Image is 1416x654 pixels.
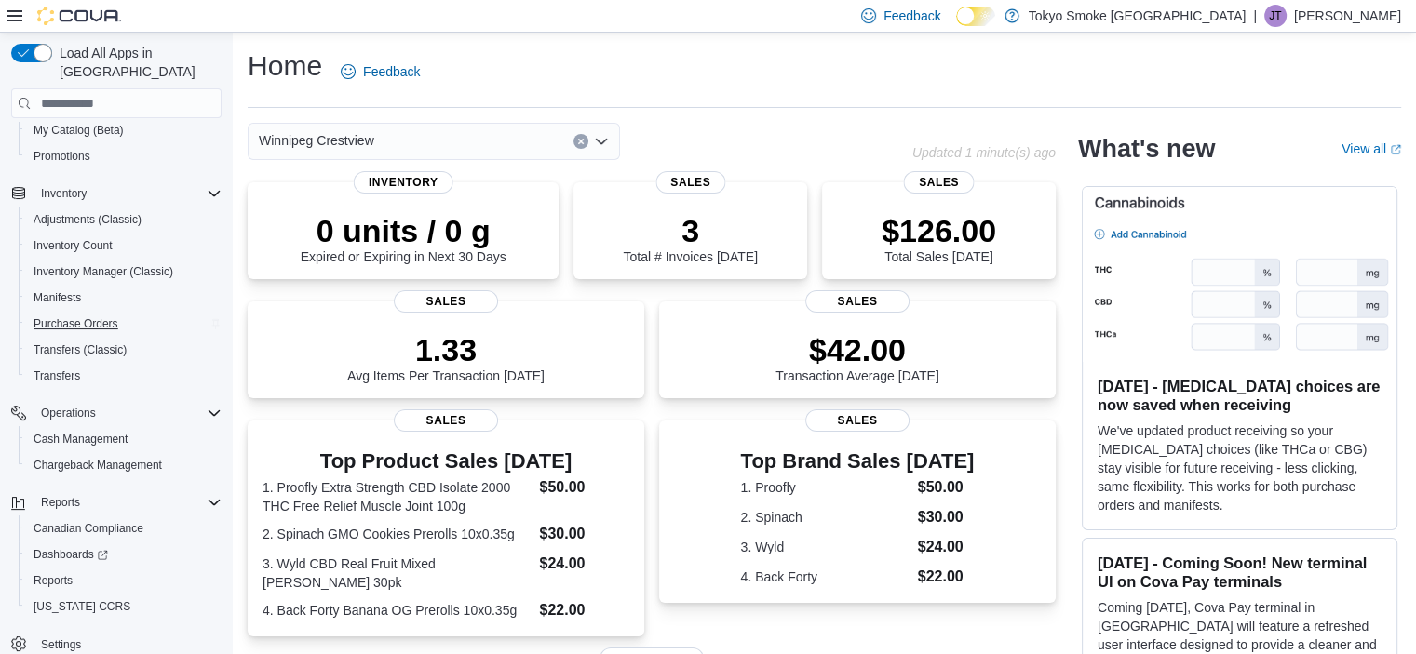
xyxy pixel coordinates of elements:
p: [PERSON_NAME] [1294,5,1401,27]
h3: [DATE] - Coming Soon! New terminal UI on Cova Pay terminals [1098,554,1382,591]
span: Washington CCRS [26,595,222,618]
a: Cash Management [26,428,135,450]
h2: What's new [1078,134,1215,164]
span: Sales [805,290,910,313]
div: Transaction Average [DATE] [775,331,939,383]
dd: $24.00 [539,553,628,575]
dd: $50.00 [539,476,628,499]
span: Promotions [26,145,222,167]
span: My Catalog (Beta) [26,119,222,141]
span: Sales [805,409,910,432]
span: Reports [26,569,222,592]
div: Avg Items Per Transaction [DATE] [347,331,545,383]
button: Inventory Count [19,233,229,259]
dt: 4. Back Forty Banana OG Prerolls 10x0.35g [263,601,532,620]
p: 1.33 [347,331,545,368]
span: Cash Management [26,428,222,450]
button: Inventory [4,180,229,207]
div: Expired or Expiring in Next 30 Days [301,212,506,264]
span: Reports [34,491,222,514]
a: Canadian Compliance [26,517,151,540]
span: Load All Apps in [GEOGRAPHIC_DATA] [52,44,222,81]
span: JT [1269,5,1281,27]
span: Inventory Count [26,234,222,257]
a: Chargeback Management [26,454,169,476]
button: Cash Management [19,426,229,452]
span: Dashboards [26,543,222,566]
a: [US_STATE] CCRS [26,595,138,618]
span: Inventory [41,186,87,201]
p: 3 [623,212,757,249]
dt: 1. Proofly [741,478,910,497]
button: My Catalog (Beta) [19,117,229,143]
span: Inventory Manager (Classic) [26,260,222,283]
dd: $30.00 [539,523,628,545]
a: Transfers [26,365,88,387]
img: Cova [37,7,121,25]
a: Manifests [26,287,88,309]
button: Clear input [573,134,588,149]
span: Feedback [883,7,940,25]
a: Inventory Count [26,234,120,257]
p: We've updated product receiving so your [MEDICAL_DATA] choices (like THCa or CBG) stay visible fo... [1098,421,1382,514]
span: Feedback [363,62,420,81]
a: Transfers (Classic) [26,339,134,361]
span: Inventory Manager (Classic) [34,264,173,279]
a: Dashboards [26,543,115,566]
p: 0 units / 0 g [301,212,506,249]
span: Adjustments (Classic) [34,212,142,227]
button: Inventory Manager (Classic) [19,259,229,285]
button: Reports [19,567,229,594]
span: Reports [41,495,80,510]
span: Transfers [34,368,80,383]
span: Chargeback Management [26,454,222,476]
span: Purchase Orders [34,316,118,331]
dt: 1. Proofly Extra Strength CBD Isolate 2000 THC Free Relief Muscle Joint 100g [263,478,532,515]
span: Sales [655,171,725,194]
span: Reports [34,573,73,588]
span: Sales [904,171,974,194]
dd: $22.00 [918,566,975,588]
h3: Top Brand Sales [DATE] [741,450,975,473]
div: Total Sales [DATE] [882,212,996,264]
a: Adjustments (Classic) [26,208,149,231]
dt: 3. Wyld CBD Real Fruit Mixed [PERSON_NAME] 30pk [263,554,532,592]
div: Total # Invoices [DATE] [623,212,757,264]
div: Jade Thiessen [1264,5,1287,27]
svg: External link [1390,144,1401,155]
a: Dashboards [19,541,229,567]
span: My Catalog (Beta) [34,123,124,138]
h3: [DATE] - [MEDICAL_DATA] choices are now saved when receiving [1098,377,1382,414]
span: Sales [394,290,498,313]
button: Chargeback Management [19,452,229,478]
button: Adjustments (Classic) [19,207,229,233]
h3: Top Product Sales [DATE] [263,450,629,473]
p: $42.00 [775,331,939,368]
dt: 2. Spinach [741,508,910,527]
dd: $50.00 [918,476,975,499]
button: Operations [4,400,229,426]
span: Inventory [34,182,222,205]
button: Operations [34,402,103,424]
input: Dark Mode [956,7,995,26]
span: [US_STATE] CCRS [34,599,130,614]
a: View allExternal link [1342,141,1401,156]
dd: $30.00 [918,506,975,528]
p: | [1253,5,1257,27]
a: Reports [26,569,80,592]
button: Promotions [19,143,229,169]
span: Chargeback Management [34,458,162,473]
dd: $22.00 [539,599,628,621]
button: Open list of options [594,134,609,149]
button: Reports [34,491,88,514]
span: Canadian Compliance [26,517,222,540]
span: Operations [41,406,96,420]
span: Sales [394,409,498,432]
button: Transfers (Classic) [19,337,229,363]
button: [US_STATE] CCRS [19,594,229,620]
a: Feedback [333,53,427,90]
a: My Catalog (Beta) [26,119,131,141]
span: Inventory [354,171,453,194]
span: Purchase Orders [26,313,222,335]
a: Purchase Orders [26,313,126,335]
